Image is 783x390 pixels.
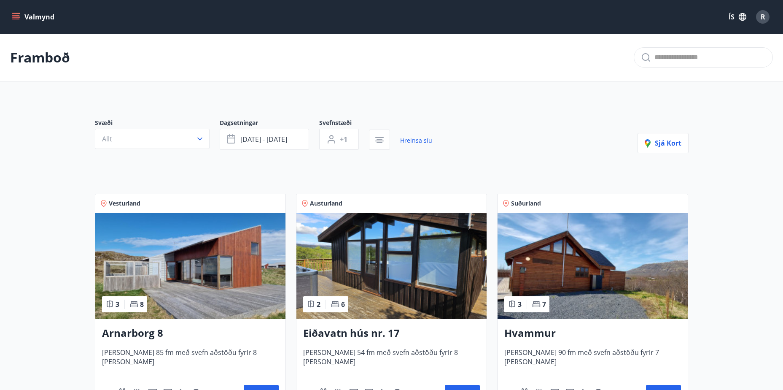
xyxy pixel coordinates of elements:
span: R [761,12,765,22]
span: Sjá kort [645,138,681,148]
h3: Eiðavatn hús nr. 17 [303,326,480,341]
button: R [753,7,773,27]
span: Svefnstæði [319,119,369,129]
button: menu [10,9,58,24]
span: 3 [518,300,522,309]
span: 3 [116,300,119,309]
img: Paella dish [95,213,285,319]
span: [PERSON_NAME] 85 fm með svefn aðstöðu fyrir 8 [PERSON_NAME] [102,348,279,376]
span: Allt [102,134,112,144]
span: [PERSON_NAME] 90 fm með svefn aðstöðu fyrir 7 [PERSON_NAME] [504,348,681,376]
span: 6 [341,300,345,309]
button: Allt [95,129,210,149]
span: 2 [317,300,320,309]
span: Svæði [95,119,220,129]
button: ÍS [724,9,751,24]
button: +1 [319,129,359,150]
h3: Arnarborg 8 [102,326,279,341]
span: Vesturland [109,199,140,208]
span: +1 [340,135,347,144]
span: Austurland [310,199,342,208]
h3: Hvammur [504,326,681,341]
span: [DATE] - [DATE] [240,135,287,144]
span: Suðurland [511,199,541,208]
img: Paella dish [296,213,487,319]
span: 8 [140,300,144,309]
p: Framboð [10,48,70,67]
span: Dagsetningar [220,119,319,129]
img: Paella dish [498,213,688,319]
span: 7 [542,300,546,309]
a: Hreinsa síu [400,131,432,150]
button: [DATE] - [DATE] [220,129,309,150]
button: Sjá kort [638,133,689,153]
span: [PERSON_NAME] 54 fm með svefn aðstöðu fyrir 8 [PERSON_NAME] [303,348,480,376]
